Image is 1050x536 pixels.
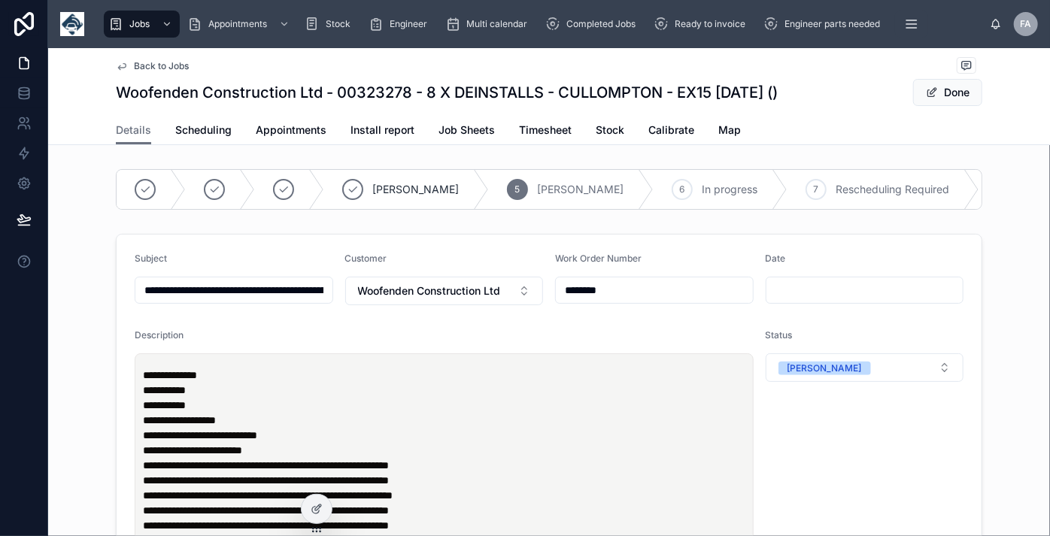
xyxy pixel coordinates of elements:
span: 5 [515,183,520,195]
span: Appointments [208,18,267,30]
span: Completed Jobs [566,18,636,30]
img: App logo [60,12,84,36]
span: Back to Jobs [134,60,189,72]
a: Engineer [364,11,438,38]
span: Multi calendar [466,18,527,30]
a: Job Sheets [439,117,495,147]
span: Description [135,329,184,341]
div: scrollable content [96,8,990,41]
span: Ready to invoice [675,18,745,30]
a: Back to Jobs [116,60,189,72]
span: Map [718,123,741,138]
span: Stock [596,123,624,138]
span: Scheduling [175,123,232,138]
a: Completed Jobs [541,11,646,38]
span: Appointments [256,123,326,138]
a: Install report [351,117,414,147]
span: Status [766,329,793,341]
a: Appointments [256,117,326,147]
a: Stock [300,11,361,38]
span: Engineer [390,18,427,30]
span: [PERSON_NAME] [537,182,624,197]
a: Calibrate [648,117,694,147]
span: Details [116,123,151,138]
span: 7 [814,183,819,195]
a: Appointments [183,11,297,38]
span: Install report [351,123,414,138]
span: [PERSON_NAME] [372,182,459,197]
a: Scheduling [175,117,232,147]
a: Jobs [104,11,180,38]
a: Details [116,117,151,145]
a: Timesheet [519,117,572,147]
span: Work Order Number [555,253,642,264]
span: Subject [135,253,167,264]
div: [PERSON_NAME] [787,362,862,375]
a: Stock [596,117,624,147]
a: Ready to invoice [649,11,756,38]
h1: Woofenden Construction Ltd - 00323278 - 8 X DEINSTALLS - CULLOMPTON - EX15 [DATE] () [116,82,778,103]
span: Jobs [129,18,150,30]
span: Woofenden Construction Ltd [358,283,501,298]
span: Rescheduling Required [836,182,949,197]
button: Select Button [345,277,544,305]
span: Stock [326,18,351,30]
button: Done [913,79,982,106]
span: In progress [702,182,757,197]
button: Select Button [766,353,964,382]
span: Customer [345,253,387,264]
span: FA [1021,18,1032,30]
a: Engineer parts needed [759,11,891,38]
span: Engineer parts needed [784,18,880,30]
span: 6 [680,183,685,195]
a: Multi calendar [441,11,538,38]
span: Job Sheets [439,123,495,138]
span: Calibrate [648,123,694,138]
a: Map [718,117,741,147]
span: Timesheet [519,123,572,138]
span: Date [766,253,786,264]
